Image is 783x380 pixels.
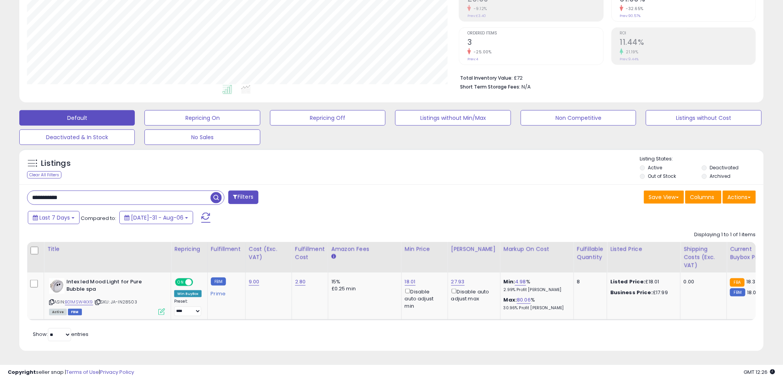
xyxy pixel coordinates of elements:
[620,38,756,48] h2: 11.44%
[623,6,644,12] small: -32.65%
[331,278,396,285] div: 15%
[467,38,603,48] h2: 3
[451,278,465,286] a: 27.93
[744,368,775,376] span: 2025-08-14 12:26 GMT
[504,296,517,303] b: Max:
[41,158,71,169] h5: Listings
[228,191,258,204] button: Filters
[500,242,574,273] th: The percentage added to the cost of goods (COGS) that forms the calculator for Min & Max prices.
[68,309,82,315] span: FBM
[331,285,396,292] div: £0.25 min
[331,253,336,260] small: Amazon Fees.
[8,368,36,376] strong: Copyright
[49,278,65,294] img: 41lXyRR4krL._SL40_.jpg
[19,110,135,126] button: Default
[39,214,70,222] span: Last 7 Days
[119,211,193,224] button: [DATE]-31 - Aug-06
[66,278,160,295] b: Intex led Mood Light for Pure Bubble spa
[685,191,722,204] button: Columns
[620,14,641,18] small: Prev: 90.57%
[81,215,116,222] span: Compared to:
[747,289,758,296] span: 18.01
[648,164,662,171] label: Active
[684,245,724,269] div: Shipping Costs (Exc. VAT)
[460,73,750,82] li: £72
[28,211,80,224] button: Last 7 Days
[620,31,756,36] span: ROI
[644,191,684,204] button: Save View
[47,245,168,253] div: Title
[49,278,165,314] div: ASIN:
[684,278,721,285] div: 0.00
[467,57,478,61] small: Prev: 4
[640,155,764,163] p: Listing States:
[515,278,526,286] a: 4.98
[730,278,744,287] small: FBA
[211,288,239,297] div: Prime
[504,297,568,311] div: %
[747,278,759,285] span: 18.34
[695,231,756,239] div: Displaying 1 to 1 of 1 items
[176,279,185,286] span: ON
[521,110,636,126] button: Non Competitive
[211,245,242,253] div: Fulfillment
[504,278,568,293] div: %
[517,296,531,304] a: 80.06
[577,278,601,285] div: 8
[710,173,730,179] label: Archived
[66,368,99,376] a: Terms of Use
[690,193,715,201] span: Columns
[610,278,645,285] b: Listed Price:
[192,279,204,286] span: OFF
[610,289,674,296] div: £17.99
[610,278,674,285] div: £18.01
[331,245,398,253] div: Amazon Fees
[723,191,756,204] button: Actions
[131,214,183,222] span: [DATE]-31 - Aug-06
[648,173,676,179] label: Out of Stock
[521,83,531,90] span: N/A
[405,278,416,286] a: 18.01
[211,278,226,286] small: FBM
[504,287,568,293] p: 2.99% Profit [PERSON_NAME]
[646,110,761,126] button: Listings without Cost
[467,14,486,18] small: Prev: £3.40
[295,278,306,286] a: 2.80
[249,245,289,261] div: Cost (Exc. VAT)
[144,130,260,145] button: No Sales
[471,6,487,12] small: -9.12%
[174,299,202,316] div: Preset:
[295,245,325,261] div: Fulfillment Cost
[730,288,745,297] small: FBM
[174,245,204,253] div: Repricing
[405,287,442,310] div: Disable auto adjust min
[405,245,445,253] div: Min Price
[504,305,568,311] p: 30.96% Profit [PERSON_NAME]
[467,31,603,36] span: Ordered Items
[27,171,61,179] div: Clear All Filters
[451,245,497,253] div: [PERSON_NAME]
[144,110,260,126] button: Repricing On
[65,299,93,305] a: B01MSW4KX9
[504,245,571,253] div: Markup on Cost
[100,368,134,376] a: Privacy Policy
[710,164,739,171] label: Deactivated
[249,278,260,286] a: 9.00
[504,278,515,285] b: Min:
[623,49,639,55] small: 21.19%
[610,289,653,296] b: Business Price:
[471,49,492,55] small: -25.00%
[8,369,134,376] div: seller snap | |
[49,309,67,315] span: All listings currently available for purchase on Amazon
[577,245,604,261] div: Fulfillable Quantity
[730,245,770,261] div: Current Buybox Price
[451,287,494,302] div: Disable auto adjust max
[620,57,639,61] small: Prev: 9.44%
[33,331,88,338] span: Show: entries
[460,75,513,81] b: Total Inventory Value:
[395,110,511,126] button: Listings without Min/Max
[460,83,520,90] b: Short Term Storage Fees:
[94,299,137,305] span: | SKU: JA-IN28503
[610,245,677,253] div: Listed Price
[270,110,386,126] button: Repricing Off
